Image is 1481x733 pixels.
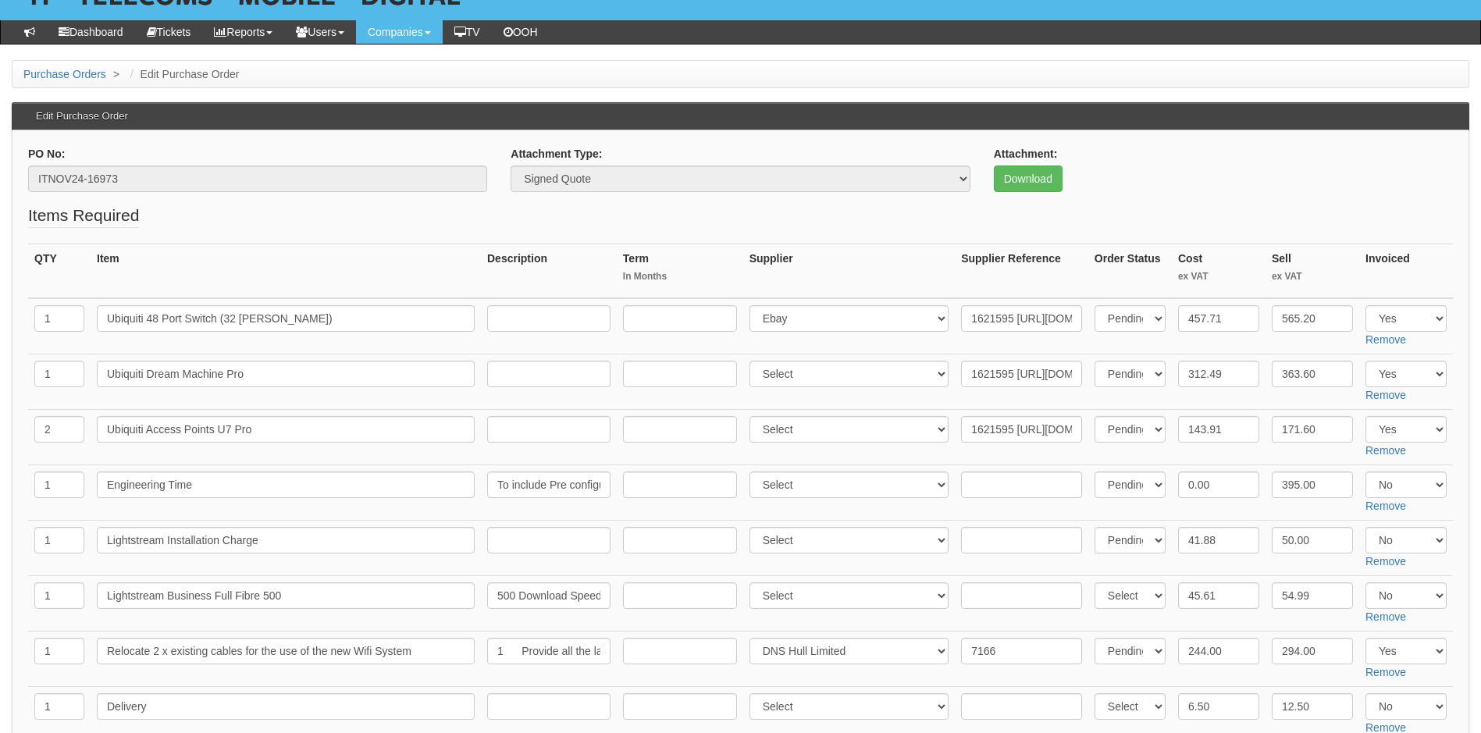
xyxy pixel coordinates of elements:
[91,244,481,299] th: Item
[443,20,492,44] a: TV
[481,244,617,299] th: Description
[492,20,550,44] a: OOH
[1365,610,1406,623] a: Remove
[743,244,956,299] th: Supplier
[28,204,139,228] legend: Items Required
[1365,333,1406,346] a: Remove
[955,244,1088,299] th: Supplier Reference
[28,103,136,130] h3: Edit Purchase Order
[202,20,284,44] a: Reports
[511,146,602,162] label: Attachment Type:
[1088,244,1172,299] th: Order Status
[23,68,106,80] a: Purchase Orders
[994,146,1058,162] label: Attachment:
[1172,244,1266,299] th: Cost
[47,20,135,44] a: Dashboard
[617,244,743,299] th: Term
[1178,270,1259,283] small: ex VAT
[1365,555,1406,568] a: Remove
[1365,389,1406,401] a: Remove
[1365,666,1406,678] a: Remove
[623,270,737,283] small: In Months
[1365,500,1406,512] a: Remove
[1365,444,1406,457] a: Remove
[135,20,203,44] a: Tickets
[356,20,443,44] a: Companies
[1272,270,1353,283] small: ex VAT
[109,68,123,80] span: >
[28,244,91,299] th: QTY
[126,66,240,82] li: Edit Purchase Order
[284,20,356,44] a: Users
[1266,244,1359,299] th: Sell
[28,146,65,162] label: PO No:
[1359,244,1453,299] th: Invoiced
[994,165,1063,192] a: Download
